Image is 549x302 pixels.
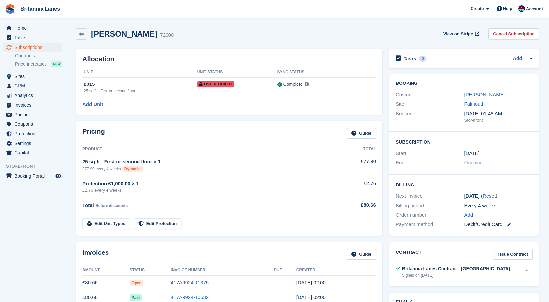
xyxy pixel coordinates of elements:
h2: Invoices [82,249,109,260]
span: Create [471,5,484,12]
time: 2025-02-22 01:00:00 UTC [464,150,480,157]
span: Booking Portal [15,171,54,181]
h2: Subscription [396,138,533,145]
a: Edit Protection [134,218,181,229]
th: Sync Status [277,67,346,78]
span: Protection [15,129,54,138]
span: Analytics [15,91,54,100]
th: Unit [82,67,197,78]
div: 2015 [84,81,197,88]
th: Total [337,144,376,154]
td: £80.66 [82,275,130,290]
div: [DATE] 01:48 AM [464,110,533,117]
a: Cancel Subscription [488,28,539,39]
a: menu [3,33,62,42]
img: stora-icon-8386f47178a22dfd0bd8f6a31ec36ba5ce8667c1dd55bd0f319d3a0aa187defe.svg [5,4,15,14]
span: Subscriptions [15,43,54,52]
div: 25 sq ft - First or second floor [84,88,197,94]
td: £2.76 [337,176,376,197]
div: £2.76 every 4 weeks [82,187,337,194]
div: Dynamic [122,166,143,172]
span: Total [82,202,94,208]
span: Storefront [6,163,66,170]
a: Price increases NEW [15,60,62,68]
a: Add [513,55,522,63]
a: menu [3,43,62,52]
th: Invoice Number [171,265,274,276]
span: Ongoing [464,160,483,165]
a: menu [3,148,62,157]
div: Britannia Lanes Contract - [GEOGRAPHIC_DATA] [402,265,510,272]
div: Debit/Credit Card [464,221,533,228]
div: 0 [419,56,427,62]
a: menu [3,91,62,100]
img: Kirsty Miles [518,5,525,12]
a: Guide [347,249,376,260]
h2: Pricing [82,128,105,139]
div: £77.90 every 4 weeks [82,166,337,172]
a: Reset [483,193,496,199]
a: menu [3,129,62,138]
a: menu [3,139,62,148]
a: Add [464,211,473,219]
div: End [396,159,464,167]
td: £77.90 [337,154,376,176]
th: Due [274,265,296,276]
div: Protection £1,000.00 × 1 [82,180,337,187]
span: Account [526,6,543,12]
div: Order number [396,211,464,219]
h2: Tasks [404,56,416,62]
img: icon-info-grey-7440780725fd019a000dd9b08b2336e03edf1995a4989e88bcd33f0948082b44.svg [305,82,309,86]
a: menu [3,119,62,129]
div: £80.66 [337,201,376,209]
span: Coupons [15,119,54,129]
div: Billing period [396,202,464,210]
a: menu [3,23,62,33]
div: Signed on [DATE] [402,272,510,278]
span: Overlocked [197,81,234,87]
div: Start [396,150,464,157]
th: Amount [82,265,130,276]
span: Settings [15,139,54,148]
span: Sites [15,72,54,81]
div: Customer [396,91,464,99]
a: [PERSON_NAME] [464,92,505,97]
div: Storefront [464,117,533,124]
div: 72000 [160,31,174,39]
div: Next invoice [396,192,464,200]
div: Site [396,100,464,108]
div: Every 4 weeks [464,202,533,210]
th: Created [296,265,376,276]
span: Paid [130,294,142,301]
a: menu [3,81,62,90]
a: 417A9924-10632 [171,294,209,300]
a: 417A9924-11375 [171,280,209,285]
h2: [PERSON_NAME] [91,29,157,38]
span: View on Stripe [443,31,473,37]
a: Guide [347,128,376,139]
a: View on Stripe [441,28,481,39]
a: menu [3,72,62,81]
th: Unit Status [197,67,277,78]
span: Before discounts [95,203,128,208]
span: Invoices [15,100,54,110]
a: Issue Contract [494,249,533,260]
h2: Booking [396,81,533,86]
a: Britannia Lanes [18,3,63,14]
span: CRM [15,81,54,90]
a: Edit Unit Types [82,218,130,229]
a: menu [3,110,62,119]
th: Product [82,144,337,154]
time: 2025-08-09 01:00:39 UTC [296,294,326,300]
h2: Allocation [82,55,376,63]
span: Capital [15,148,54,157]
span: Home [15,23,54,33]
span: Pricing [15,110,54,119]
div: NEW [51,61,62,67]
a: menu [3,171,62,181]
div: Complete [283,81,303,88]
div: Booked [396,110,464,124]
a: Preview store [54,172,62,180]
a: Contracts [15,53,62,59]
a: menu [3,100,62,110]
